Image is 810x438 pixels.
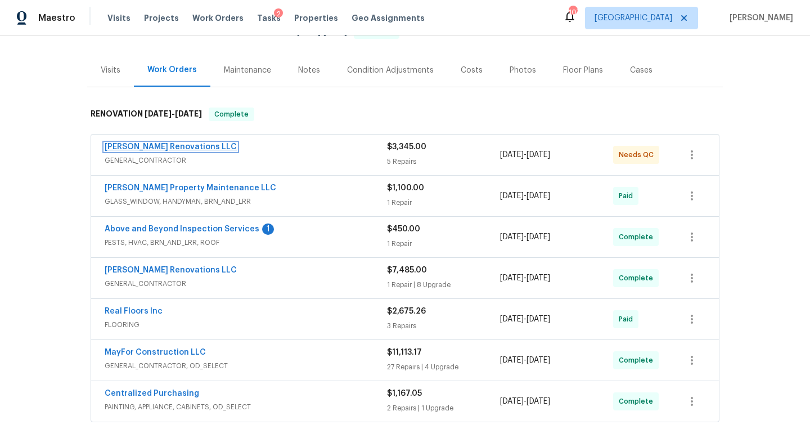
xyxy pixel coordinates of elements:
[387,197,500,208] div: 1 Repair
[526,192,550,200] span: [DATE]
[147,64,197,75] div: Work Orders
[500,231,550,243] span: -
[144,12,179,24] span: Projects
[101,65,120,76] div: Visits
[500,315,524,323] span: [DATE]
[297,28,321,36] span: [DATE]
[526,356,550,364] span: [DATE]
[105,278,387,289] span: GENERAL_CONTRACTOR
[297,28,347,36] span: -
[500,151,524,159] span: [DATE]
[105,155,387,166] span: GENERAL_CONTRACTOR
[105,360,387,372] span: GENERAL_CONTRACTOR, OD_SELECT
[387,279,500,290] div: 1 Repair | 8 Upgrade
[323,28,347,36] span: [DATE]
[38,12,75,24] span: Maestro
[619,190,637,202] span: Paid
[619,396,658,407] span: Complete
[500,190,550,202] span: -
[500,397,524,405] span: [DATE]
[105,319,387,330] span: FLOORING
[105,184,276,192] a: [PERSON_NAME] Property Maintenance LLC
[298,65,320,76] div: Notes
[347,65,434,76] div: Condition Adjustments
[619,149,658,160] span: Needs QC
[145,110,172,118] span: [DATE]
[500,355,550,366] span: -
[387,184,424,192] span: $1,100.00
[387,320,500,332] div: 3 Repairs
[105,237,387,248] span: PESTS, HVAC, BRN_AND_LRR, ROOF
[500,149,550,160] span: -
[387,307,426,315] span: $2,675.26
[257,14,281,22] span: Tasks
[387,238,500,249] div: 1 Repair
[500,274,524,282] span: [DATE]
[105,266,237,274] a: [PERSON_NAME] Renovations LLC
[526,151,550,159] span: [DATE]
[105,307,163,315] a: Real Floors Inc
[87,25,253,47] div: by [PERSON_NAME] [PERSON_NAME]
[87,96,723,132] div: RENOVATION [DATE]-[DATE]Complete
[387,361,500,373] div: 27 Repairs | 4 Upgrade
[725,12,793,24] span: [PERSON_NAME]
[210,109,253,120] span: Complete
[569,7,577,18] div: 107
[91,108,202,121] h6: RENOVATION
[500,272,550,284] span: -
[526,233,550,241] span: [DATE]
[510,65,536,76] div: Photos
[352,12,425,24] span: Geo Assignments
[630,65,652,76] div: Cases
[105,348,206,356] a: MayFor Construction LLC
[105,390,199,397] a: Centralized Purchasing
[526,397,550,405] span: [DATE]
[387,390,422,397] span: $1,167.05
[387,266,427,274] span: $7,485.00
[595,12,672,24] span: [GEOGRAPHIC_DATA]
[387,143,426,151] span: $3,345.00
[387,348,422,356] span: $11,113.17
[253,28,399,36] span: Renovation
[619,314,637,325] span: Paid
[105,143,237,151] a: [PERSON_NAME] Renovations LLC
[387,156,500,167] div: 5 Repairs
[107,12,130,24] span: Visits
[145,110,202,118] span: -
[619,355,658,366] span: Complete
[105,401,387,413] span: PAINTING, APPLIANCE, CABINETS, OD_SELECT
[619,272,658,284] span: Complete
[500,396,550,407] span: -
[105,196,387,207] span: GLASS_WINDOW, HANDYMAN, BRN_AND_LRR
[175,110,202,118] span: [DATE]
[500,192,524,200] span: [DATE]
[192,12,244,24] span: Work Orders
[500,233,524,241] span: [DATE]
[224,65,271,76] div: Maintenance
[387,225,420,233] span: $450.00
[461,65,483,76] div: Costs
[500,314,550,325] span: -
[500,356,524,364] span: [DATE]
[105,225,259,233] a: Above and Beyond Inspection Services
[526,315,550,323] span: [DATE]
[387,403,500,414] div: 2 Repairs | 1 Upgrade
[294,12,338,24] span: Properties
[274,8,283,20] div: 2
[563,65,603,76] div: Floor Plans
[619,231,658,243] span: Complete
[526,274,550,282] span: [DATE]
[262,224,274,235] div: 1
